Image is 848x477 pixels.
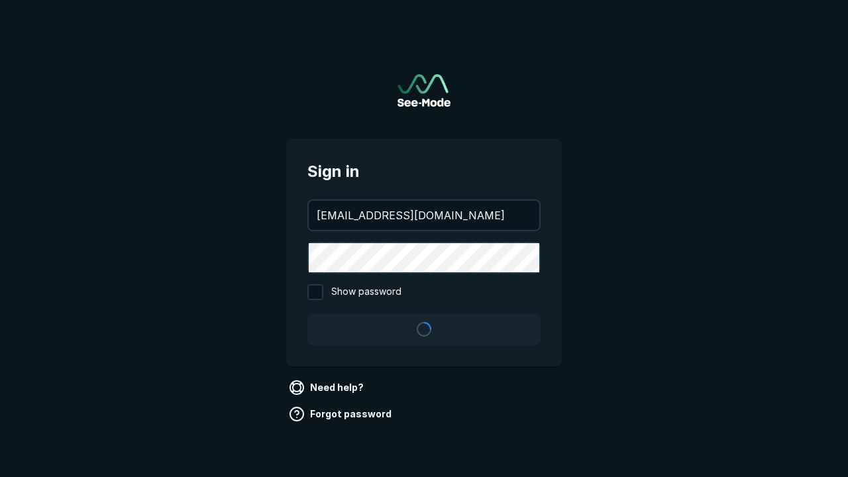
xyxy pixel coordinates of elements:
span: Sign in [307,160,541,184]
input: your@email.com [309,201,539,230]
a: Need help? [286,377,369,398]
span: Show password [331,284,401,300]
a: Go to sign in [397,74,450,107]
a: Forgot password [286,403,397,425]
img: See-Mode Logo [397,74,450,107]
